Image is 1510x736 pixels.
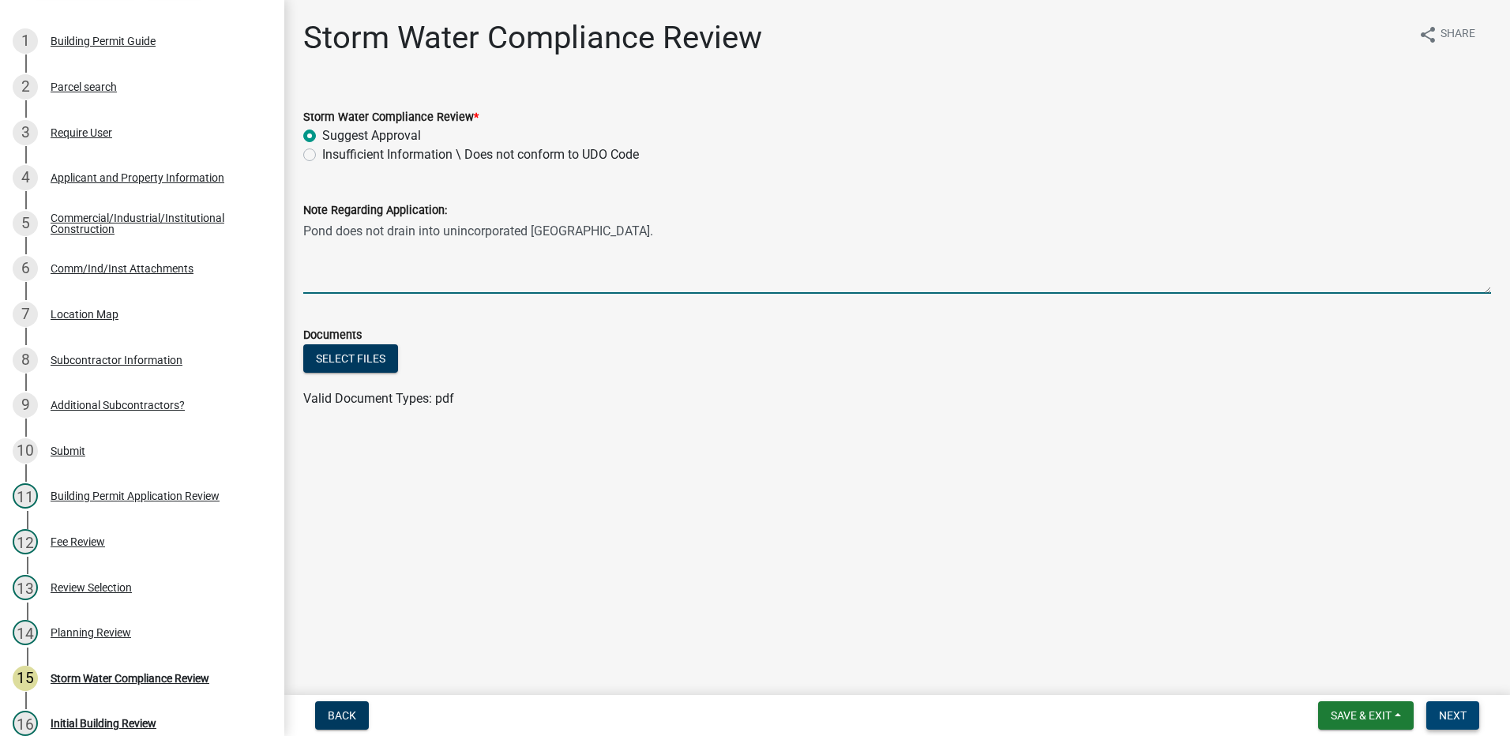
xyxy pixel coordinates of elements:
label: Storm Water Compliance Review [303,112,479,123]
div: Storm Water Compliance Review [51,673,209,684]
button: Save & Exit [1318,701,1414,730]
div: Subcontractor Information [51,355,182,366]
div: 6 [13,256,38,281]
div: 8 [13,347,38,373]
div: Fee Review [51,536,105,547]
button: shareShare [1406,19,1488,50]
div: 3 [13,120,38,145]
div: Require User [51,127,112,138]
div: 2 [13,74,38,100]
div: 14 [13,620,38,645]
span: Save & Exit [1331,709,1392,722]
button: Back [315,701,369,730]
div: Initial Building Review [51,718,156,729]
div: Building Permit Guide [51,36,156,47]
button: Select files [303,344,398,373]
div: Commercial/Industrial/Institutional Construction [51,212,259,235]
label: Documents [303,330,362,341]
div: Review Selection [51,582,132,593]
div: Comm/Ind/Inst Attachments [51,263,193,274]
span: Next [1439,709,1467,722]
div: 11 [13,483,38,509]
button: Next [1426,701,1479,730]
span: Valid Document Types: pdf [303,391,454,406]
label: Insufficient Information \ Does not conform to UDO Code [322,145,639,164]
div: Submit [51,445,85,456]
div: 10 [13,438,38,464]
div: 15 [13,666,38,691]
span: Back [328,709,356,722]
div: 4 [13,165,38,190]
div: 16 [13,711,38,736]
div: 12 [13,529,38,554]
div: 5 [13,211,38,236]
div: Location Map [51,309,118,320]
label: Note Regarding Application: [303,205,447,216]
div: Additional Subcontractors? [51,400,185,411]
div: Applicant and Property Information [51,172,224,183]
div: Building Permit Application Review [51,490,220,501]
h1: Storm Water Compliance Review [303,19,762,57]
div: Planning Review [51,627,131,638]
i: share [1418,25,1437,44]
label: Suggest Approval [322,126,421,145]
div: 13 [13,575,38,600]
span: Share [1441,25,1475,44]
div: 1 [13,28,38,54]
div: 7 [13,302,38,327]
div: 9 [13,392,38,418]
div: Parcel search [51,81,117,92]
